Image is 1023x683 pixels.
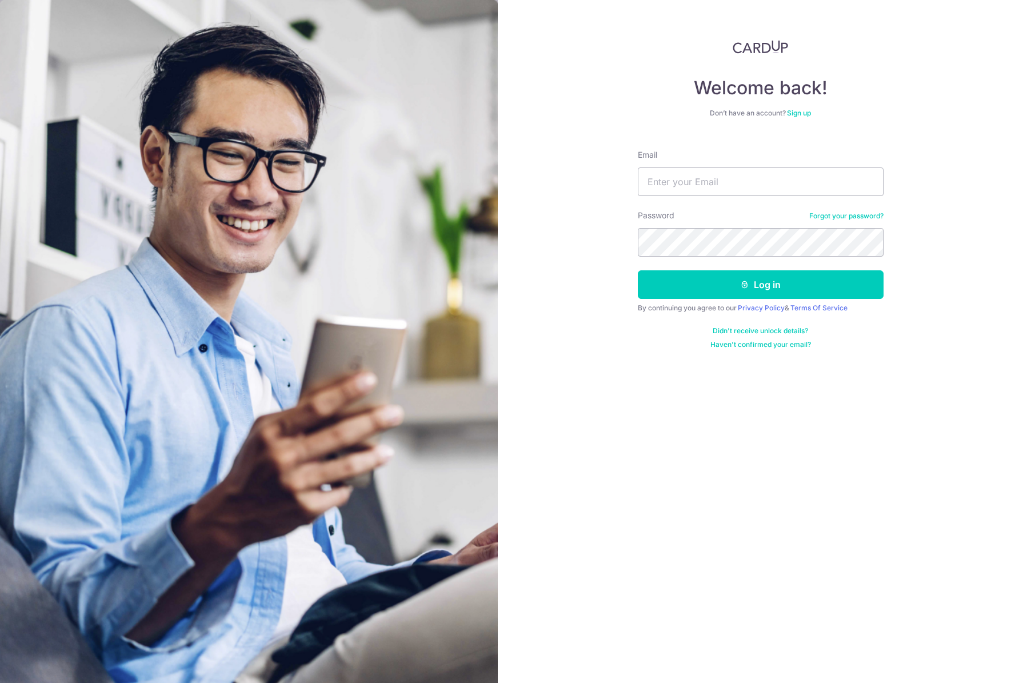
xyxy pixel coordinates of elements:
[638,167,884,196] input: Enter your Email
[638,77,884,99] h4: Welcome back!
[638,149,657,161] label: Email
[638,303,884,313] div: By continuing you agree to our &
[638,270,884,299] button: Log in
[713,326,808,335] a: Didn't receive unlock details?
[790,303,848,312] a: Terms Of Service
[787,109,811,117] a: Sign up
[638,210,674,221] label: Password
[738,303,785,312] a: Privacy Policy
[638,109,884,118] div: Don’t have an account?
[809,211,884,221] a: Forgot your password?
[710,340,811,349] a: Haven't confirmed your email?
[733,40,789,54] img: CardUp Logo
